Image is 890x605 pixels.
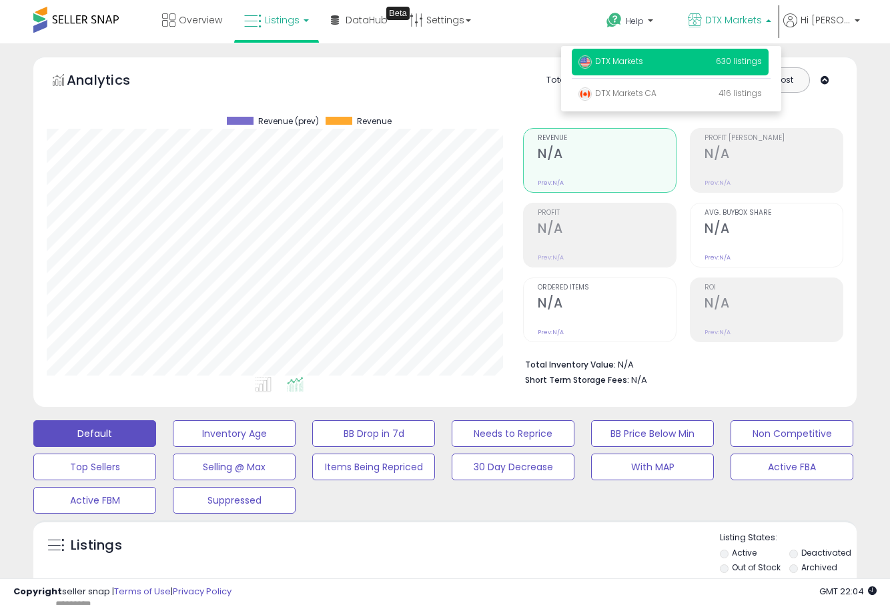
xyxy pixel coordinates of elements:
[578,55,592,69] img: usa.png
[801,13,851,27] span: Hi [PERSON_NAME]
[731,454,853,480] button: Active FBA
[538,295,676,314] h2: N/A
[173,454,296,480] button: Selling @ Max
[578,87,656,99] span: DTX Markets CA
[720,532,857,544] p: Listing States:
[312,454,435,480] button: Items Being Repriced
[705,135,843,142] span: Profit [PERSON_NAME]
[33,454,156,480] button: Top Sellers
[546,74,598,87] div: Totals For
[705,179,731,187] small: Prev: N/A
[114,585,171,598] a: Terms of Use
[265,13,300,27] span: Listings
[801,562,837,573] label: Archived
[173,487,296,514] button: Suppressed
[705,13,762,27] span: DTX Markets
[538,253,564,261] small: Prev: N/A
[578,55,643,67] span: DTX Markets
[801,547,851,558] label: Deactivated
[705,221,843,239] h2: N/A
[705,328,731,336] small: Prev: N/A
[591,420,714,447] button: BB Price Below Min
[71,536,122,555] h5: Listings
[13,585,62,598] strong: Copyright
[705,284,843,291] span: ROI
[386,7,410,20] div: Tooltip anchor
[173,585,232,598] a: Privacy Policy
[819,585,877,598] span: 2025-10-9 22:04 GMT
[346,13,388,27] span: DataHub
[538,146,676,164] h2: N/A
[33,420,156,447] button: Default
[626,15,644,27] span: Help
[538,221,676,239] h2: N/A
[705,209,843,217] span: Avg. Buybox Share
[596,2,676,43] a: Help
[538,135,676,142] span: Revenue
[606,12,622,29] i: Get Help
[732,547,757,558] label: Active
[705,295,843,314] h2: N/A
[719,87,762,99] span: 416 listings
[357,117,392,126] span: Revenue
[538,328,564,336] small: Prev: N/A
[33,487,156,514] button: Active FBM
[631,374,647,386] span: N/A
[452,454,574,480] button: 30 Day Decrease
[578,87,592,101] img: canada.png
[705,146,843,164] h2: N/A
[525,356,833,372] li: N/A
[538,284,676,291] span: Ordered Items
[538,179,564,187] small: Prev: N/A
[67,71,156,93] h5: Analytics
[13,586,232,598] div: seller snap | |
[591,454,714,480] button: With MAP
[452,420,574,447] button: Needs to Reprice
[179,13,222,27] span: Overview
[732,562,781,573] label: Out of Stock
[173,420,296,447] button: Inventory Age
[258,117,319,126] span: Revenue (prev)
[312,420,435,447] button: BB Drop in 7d
[538,209,676,217] span: Profit
[525,359,616,370] b: Total Inventory Value:
[731,420,853,447] button: Non Competitive
[525,374,629,386] b: Short Term Storage Fees:
[783,13,860,43] a: Hi [PERSON_NAME]
[705,253,731,261] small: Prev: N/A
[716,55,762,67] span: 630 listings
